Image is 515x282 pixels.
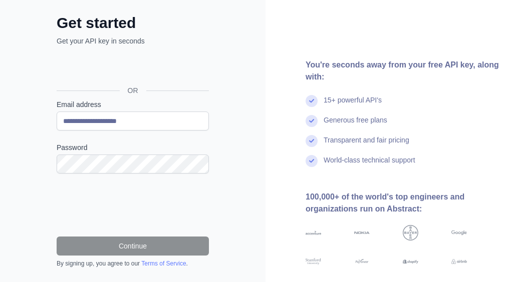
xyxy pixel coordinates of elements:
[306,59,499,83] div: You're seconds away from your free API key, along with:
[141,260,186,267] a: Terms of Service
[306,191,499,215] div: 100,000+ of the world's top engineers and organizations run on Abstract:
[120,85,146,95] span: OR
[306,95,318,107] img: check mark
[324,135,409,155] div: Transparent and fair pricing
[324,115,387,135] div: Generous free plans
[451,225,467,240] img: google
[57,99,209,109] label: Email address
[324,155,415,175] div: World-class technical support
[324,95,382,115] div: 15+ powerful API's
[57,36,209,46] p: Get your API key in seconds
[306,135,318,147] img: check mark
[306,115,318,127] img: check mark
[306,257,321,265] img: stanford university
[403,225,418,240] img: bayer
[306,155,318,167] img: check mark
[306,225,321,240] img: accenture
[57,236,209,255] button: Continue
[57,142,209,152] label: Password
[403,257,418,265] img: shopify
[57,14,209,32] h2: Get started
[451,257,467,265] img: airbnb
[354,257,370,265] img: payoneer
[52,57,212,79] iframe: Schaltfläche „Über Google anmelden“
[354,225,370,240] img: nokia
[57,259,209,267] div: By signing up, you agree to our .
[57,185,209,224] iframe: reCAPTCHA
